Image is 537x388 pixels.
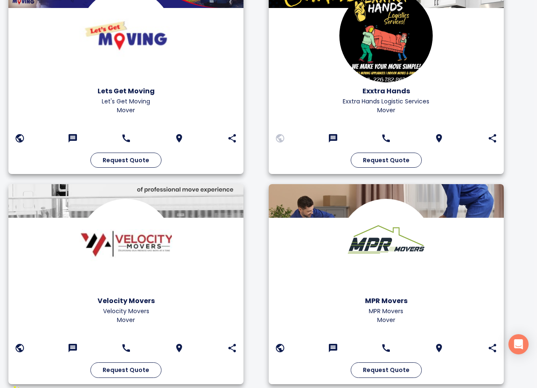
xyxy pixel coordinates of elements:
[90,362,161,378] button: Request Quote
[15,97,237,106] p: Let's Get Moving
[15,106,237,115] p: Mover
[363,155,410,166] span: Request Quote
[339,199,433,292] img: Logo
[275,307,497,316] p: MPR Movers
[275,316,497,325] p: Mover
[79,199,172,292] img: Logo
[351,153,422,168] button: Request Quote
[15,307,237,316] p: Velocity Movers
[269,184,519,384] a: LogoMPR MoversMPR MoversMoverRequest Quote
[8,184,259,384] a: LogoVelocity MoversVelocity MoversMoverRequest Quote
[121,343,131,353] svg: 905-499-2820
[275,97,497,106] p: Exxtra Hands Logistic Services
[363,365,410,375] span: Request Quote
[90,153,161,168] button: Request Quote
[351,362,422,378] button: Request Quote
[15,295,237,307] h6: Velocity Movers
[508,334,529,354] div: Open Intercom Messenger
[15,85,237,97] h6: Lets Get Moving
[275,85,497,97] h6: Exxtra Hands
[381,343,391,353] svg: 905-826-8045
[103,155,149,166] span: Request Quote
[275,106,497,115] p: Mover
[15,316,237,325] p: Mover
[103,365,149,375] span: Request Quote
[275,295,497,307] h6: MPR Movers
[121,133,131,143] svg: 416-955-0079
[381,133,391,143] svg: 226-782-8674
